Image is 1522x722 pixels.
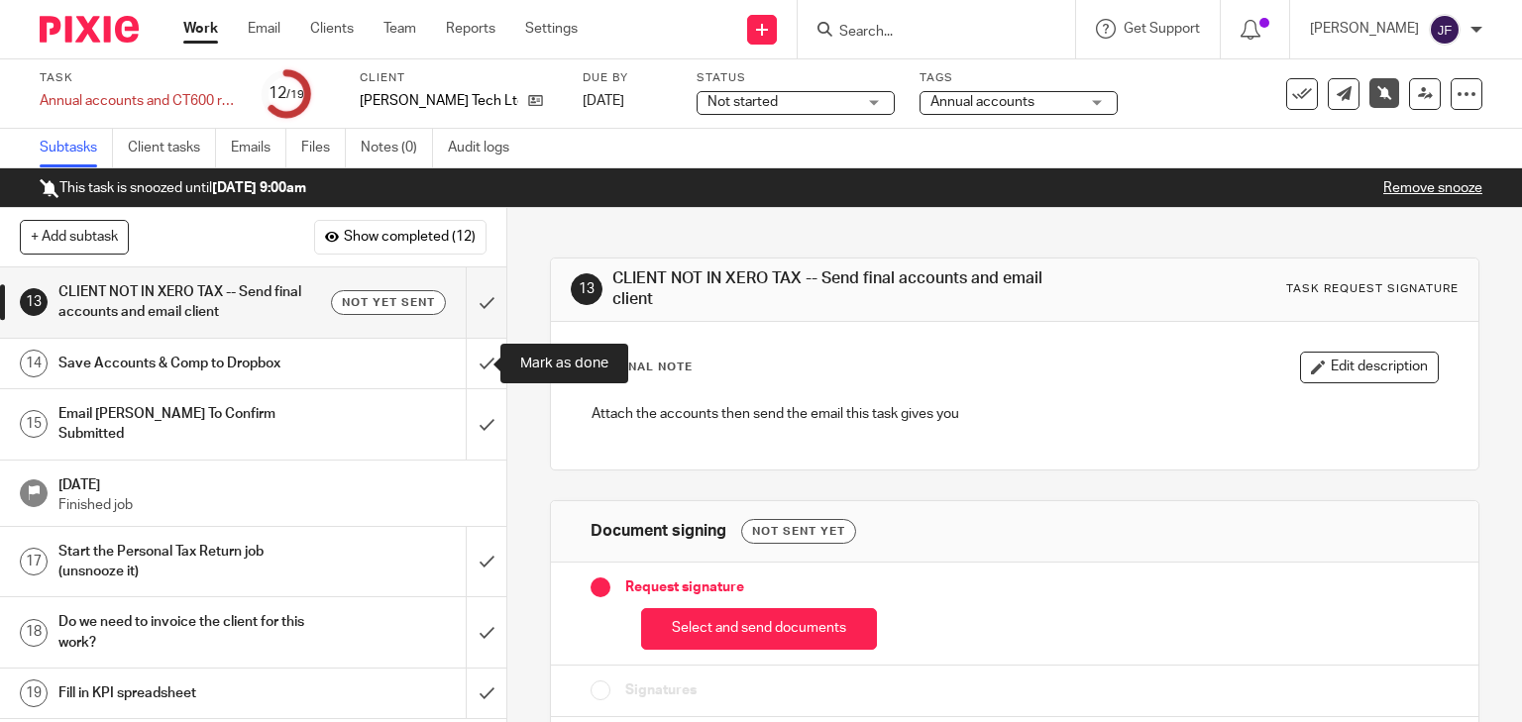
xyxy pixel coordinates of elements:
[310,19,354,39] a: Clients
[1286,281,1459,297] div: Task request signature
[1310,19,1419,39] p: [PERSON_NAME]
[248,19,280,39] a: Email
[58,277,317,328] h1: CLIENT NOT IN XERO TAX -- Send final accounts and email client
[583,70,672,86] label: Due by
[58,537,317,587] h1: Start the Personal Tax Return job (unsnooze it)
[697,70,895,86] label: Status
[212,181,306,195] b: [DATE] 9:00am
[286,89,304,100] small: /19
[20,350,48,377] div: 14
[40,178,306,198] p: This task is snoozed until
[591,360,693,375] p: Internal Note
[20,288,48,316] div: 13
[571,273,602,305] div: 13
[446,19,495,39] a: Reports
[58,399,317,450] h1: Email [PERSON_NAME] To Confirm Submitted
[360,70,558,86] label: Client
[20,410,48,438] div: 15
[344,230,476,246] span: Show completed (12)
[641,608,877,651] button: Select and send documents
[128,129,216,167] a: Client tasks
[591,521,726,542] h1: Document signing
[525,19,578,39] a: Settings
[314,220,487,254] button: Show completed (12)
[58,349,317,378] h1: Save Accounts & Comp to Dropbox
[361,129,433,167] a: Notes (0)
[20,619,48,647] div: 18
[58,495,487,515] p: Finished job
[1429,14,1461,46] img: svg%3E
[625,680,697,700] span: Signatures
[930,95,1034,109] span: Annual accounts
[342,294,435,311] span: Not yet sent
[448,129,524,167] a: Audit logs
[625,577,744,597] span: Request signature
[920,70,1118,86] label: Tags
[40,129,113,167] a: Subtasks
[40,16,139,43] img: Pixie
[58,607,317,658] h1: Do we need to invoice the client for this work?
[40,70,238,86] label: Task
[301,129,346,167] a: Files
[1383,181,1482,195] a: Remove snooze
[20,548,48,575] div: 17
[1300,352,1439,383] button: Edit description
[741,519,856,544] div: Not sent yet
[183,19,218,39] a: Work
[58,678,317,708] h1: Fill in KPI spreadsheet
[360,91,518,111] p: [PERSON_NAME] Tech Ltd
[58,470,487,495] h1: [DATE]
[20,679,48,707] div: 19
[20,220,129,254] button: + Add subtask
[1124,22,1200,36] span: Get Support
[383,19,416,39] a: Team
[707,95,778,109] span: Not started
[592,404,1439,424] p: Attach the accounts then send the email this task gives you
[837,24,1016,42] input: Search
[612,268,1056,311] h1: CLIENT NOT IN XERO TAX -- Send final accounts and email client
[40,91,238,111] div: Annual accounts and CT600 return
[269,82,304,105] div: 12
[583,94,624,108] span: [DATE]
[231,129,286,167] a: Emails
